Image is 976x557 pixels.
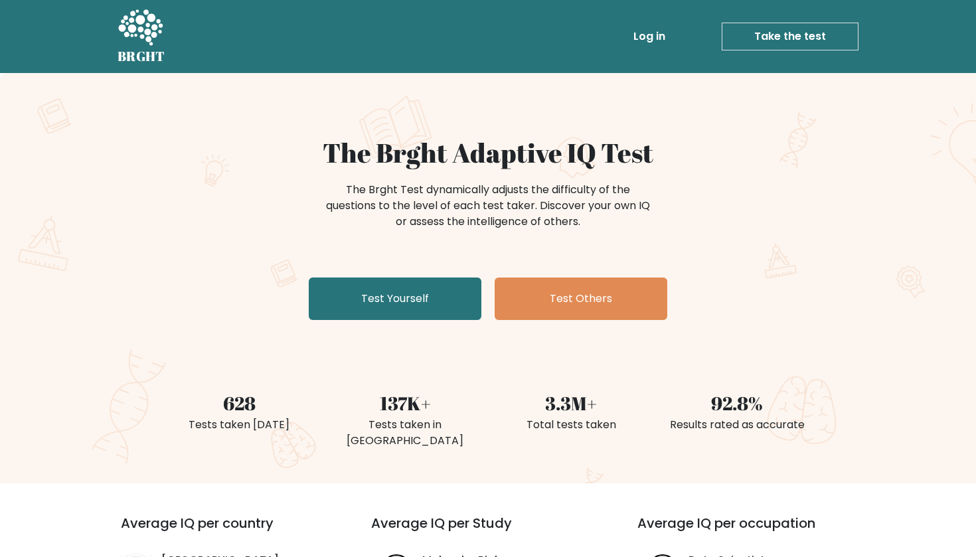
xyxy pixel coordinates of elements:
a: Take the test [722,23,858,50]
div: 137K+ [330,389,480,417]
h5: BRGHT [118,48,165,64]
h3: Average IQ per occupation [637,515,872,547]
div: The Brght Test dynamically adjusts the difficulty of the questions to the level of each test take... [322,182,654,230]
h3: Average IQ per country [121,515,323,547]
div: 628 [164,389,314,417]
div: Tests taken [DATE] [164,417,314,433]
div: Tests taken in [GEOGRAPHIC_DATA] [330,417,480,449]
a: Log in [628,23,671,50]
h3: Average IQ per Study [371,515,606,547]
div: Results rated as accurate [662,417,812,433]
div: 92.8% [662,389,812,417]
div: Total tests taken [496,417,646,433]
h1: The Brght Adaptive IQ Test [164,137,812,169]
a: Test Yourself [309,278,481,320]
div: 3.3M+ [496,389,646,417]
a: Test Others [495,278,667,320]
a: BRGHT [118,5,165,68]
